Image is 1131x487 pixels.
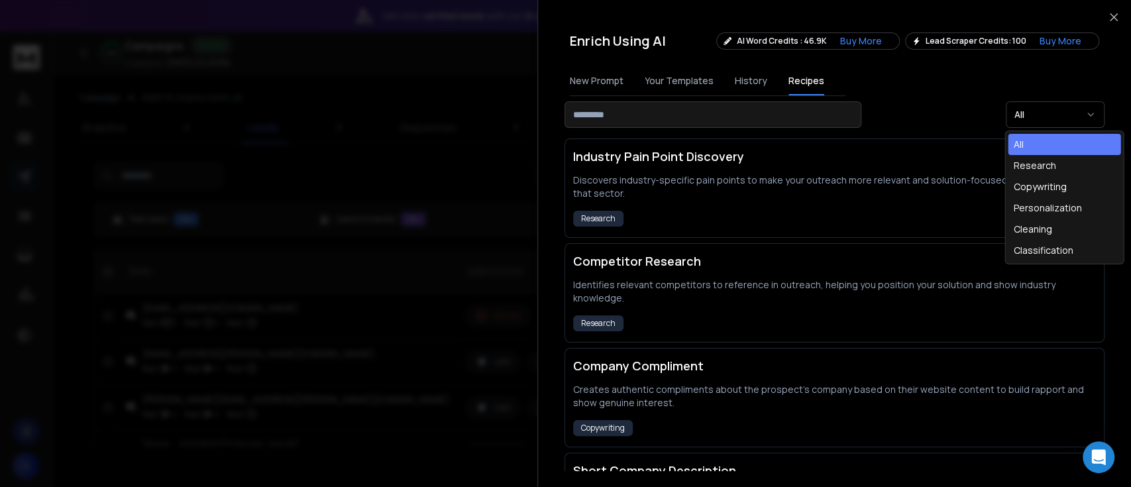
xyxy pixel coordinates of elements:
[1013,223,1051,236] div: Cleaning
[1083,441,1114,473] div: Open Intercom Messenger
[1013,138,1023,151] div: All
[1013,180,1066,193] div: Copywriting
[1013,244,1073,257] div: Classification
[1013,201,1081,215] div: Personalization
[1013,159,1055,172] div: Research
